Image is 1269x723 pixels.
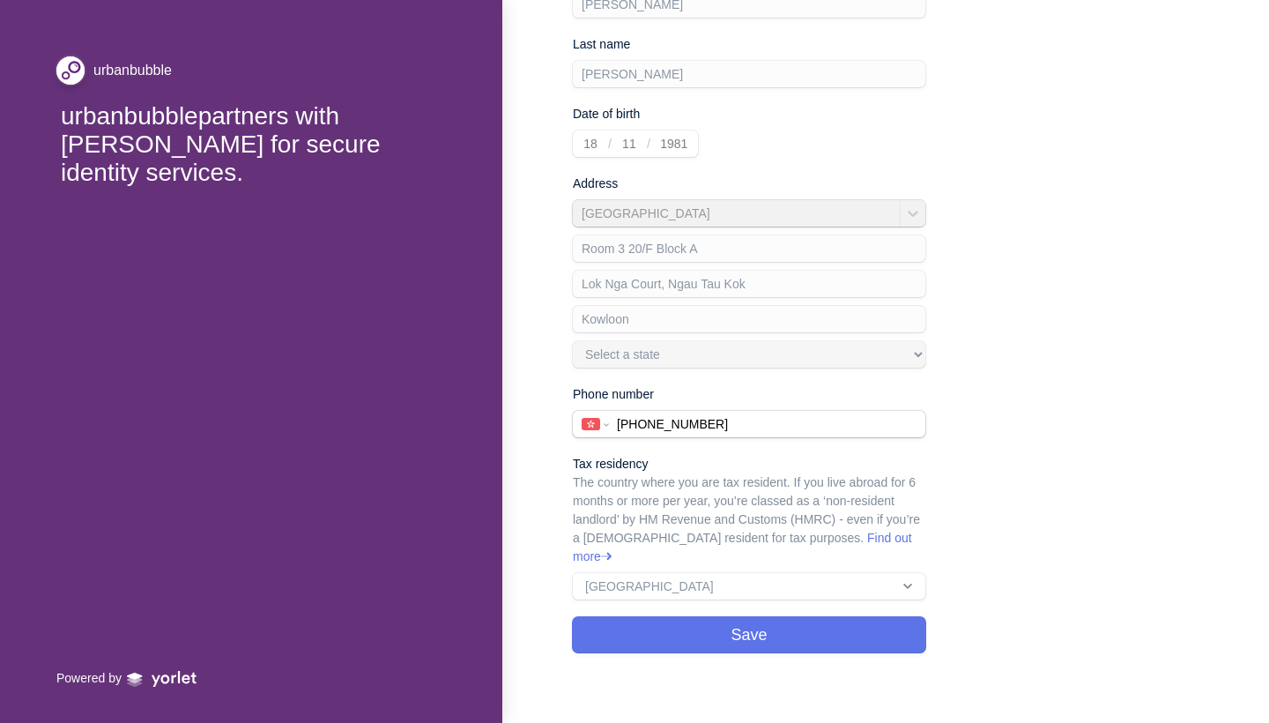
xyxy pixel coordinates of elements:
a: Find out more [573,531,912,563]
div: urbanbubble [93,62,172,79]
img: file_lt5znus4cboHl2c7 [56,56,85,85]
p: The country where you are tax resident. If you live abroad for 6 months or more per year, you’re ... [573,473,925,566]
div: urbanbubble partners with [PERSON_NAME] for secure identity services. [61,102,446,187]
p: Tax residency [573,455,925,473]
input: 07712345678 [608,411,925,437]
p: Date of birth [573,105,925,123]
p: Powered by [56,669,122,688]
p: Last name [573,35,925,54]
button: Save [573,617,925,652]
p: Phone number [573,385,925,404]
p: Address [573,175,925,193]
